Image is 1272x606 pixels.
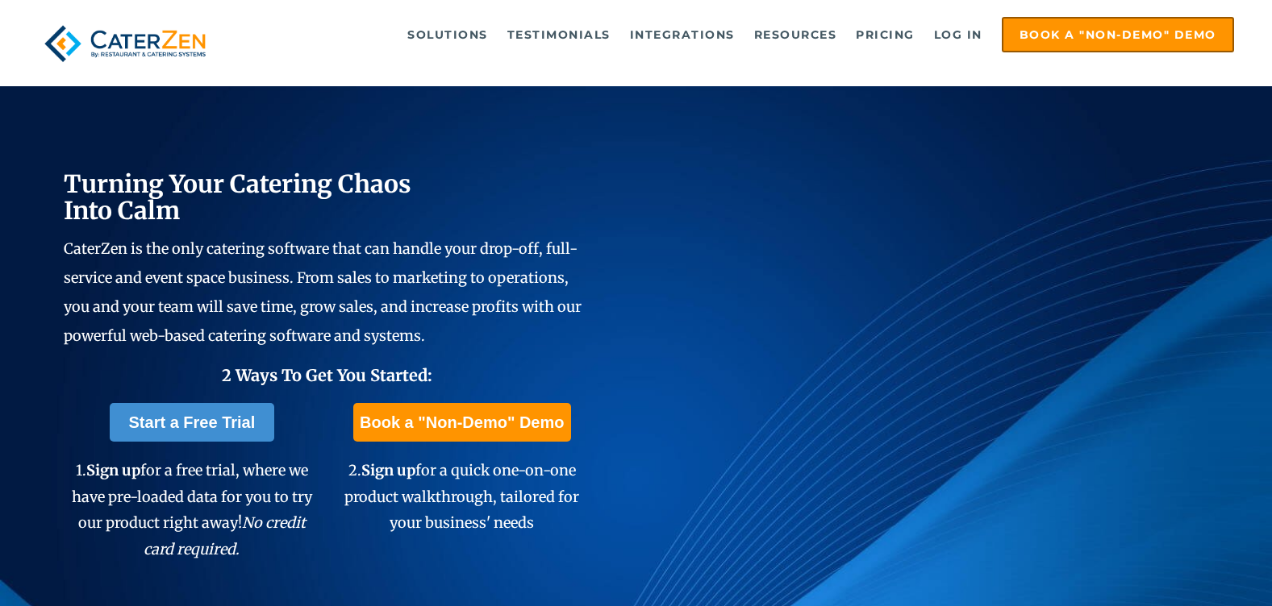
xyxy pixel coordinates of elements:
a: Log in [926,19,990,51]
img: caterzen [38,17,211,70]
a: Book a "Non-Demo" Demo [353,403,570,442]
div: Navigation Menu [243,17,1234,52]
a: Integrations [622,19,743,51]
span: 2. for a quick one-on-one product walkthrough, tailored for your business' needs [344,461,579,532]
a: Start a Free Trial [110,403,275,442]
span: Sign up [86,461,140,479]
span: Turning Your Catering Chaos Into Calm [64,168,411,226]
a: Resources [746,19,845,51]
span: Sign up [361,461,415,479]
span: 2 Ways To Get You Started: [222,365,432,385]
a: Pricing [848,19,923,51]
span: 1. for a free trial, where we have pre-loaded data for you to try our product right away! [72,461,312,558]
iframe: Help widget launcher [1128,543,1254,588]
a: Book a "Non-Demo" Demo [1002,17,1234,52]
a: Solutions [399,19,496,51]
a: Testimonials [499,19,619,51]
span: CaterZen is the only catering software that can handle your drop-off, full-service and event spac... [64,239,582,345]
em: No credit card required. [144,513,306,558]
